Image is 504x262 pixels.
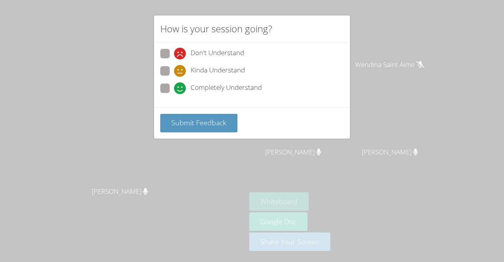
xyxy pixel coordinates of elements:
[191,65,245,77] span: Kinda Understand
[191,48,244,59] span: Don't Understand
[191,82,262,94] span: Completely Understand
[160,22,272,36] h2: How is your session going?
[160,114,237,132] button: Submit Feedback
[171,118,226,127] span: Submit Feedback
